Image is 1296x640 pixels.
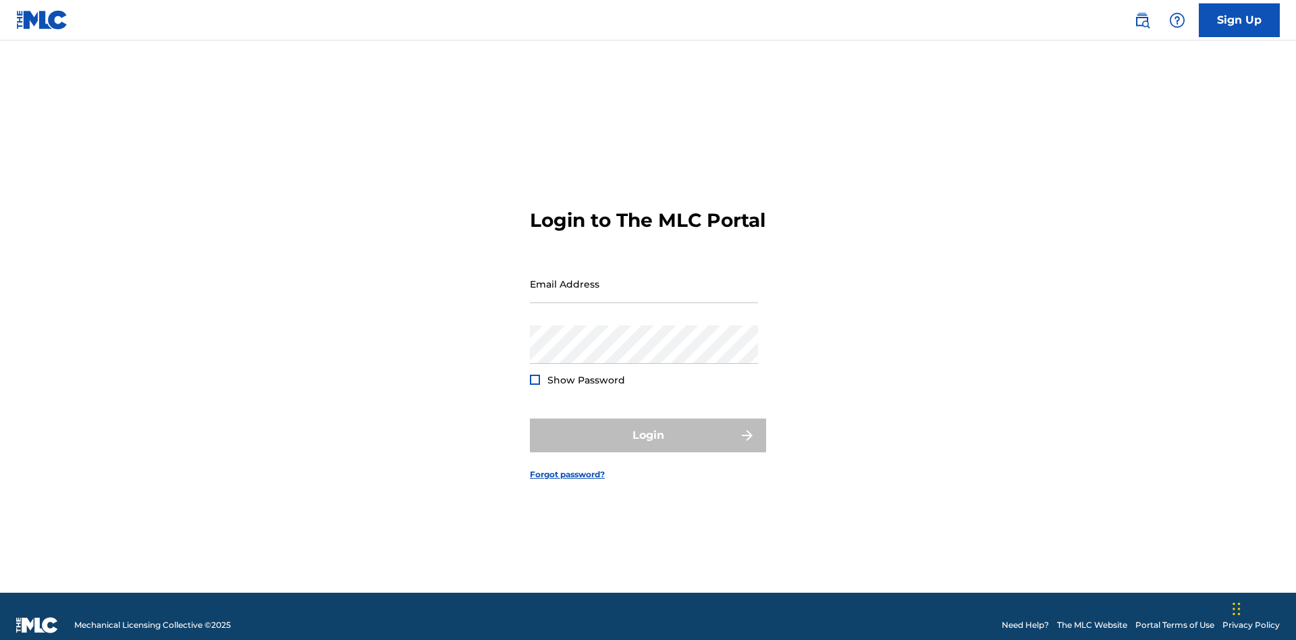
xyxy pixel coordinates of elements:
[1228,575,1296,640] iframe: Chat Widget
[74,619,231,631] span: Mechanical Licensing Collective © 2025
[1169,12,1185,28] img: help
[530,469,605,481] a: Forgot password?
[1199,3,1280,37] a: Sign Up
[1222,619,1280,631] a: Privacy Policy
[547,374,625,386] span: Show Password
[16,617,58,633] img: logo
[1129,7,1156,34] a: Public Search
[1057,619,1127,631] a: The MLC Website
[1002,619,1049,631] a: Need Help?
[1135,619,1214,631] a: Portal Terms of Use
[1164,7,1191,34] div: Help
[16,10,68,30] img: MLC Logo
[1233,589,1241,629] div: Drag
[530,209,765,232] h3: Login to The MLC Portal
[1134,12,1150,28] img: search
